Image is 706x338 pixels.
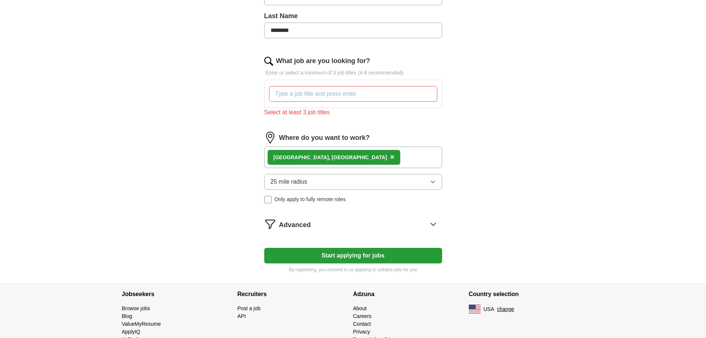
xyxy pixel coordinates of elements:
a: Blog [122,313,132,319]
div: [GEOGRAPHIC_DATA], [GEOGRAPHIC_DATA] [274,154,387,161]
a: Contact [353,321,371,327]
img: location.png [264,132,276,144]
span: × [390,153,394,161]
div: Select at least 3 job titles [264,108,442,117]
a: Privacy [353,329,370,335]
button: 25 mile radius [264,174,442,190]
button: change [497,305,514,313]
img: US flag [469,305,481,314]
p: Enter or select a minimum of 3 job titles (4-8 recommended) [264,69,442,77]
img: search.png [264,57,273,66]
span: Advanced [279,220,311,230]
a: About [353,305,367,311]
span: Only apply to fully remote roles [275,196,346,203]
a: API [238,313,246,319]
p: By registering, you consent to us applying to suitable jobs for you [264,266,442,273]
a: ApplyIQ [122,329,140,335]
a: ValueMyResume [122,321,161,327]
a: Careers [353,313,372,319]
img: filter [264,218,276,230]
h4: Country selection [469,284,584,305]
span: USA [484,305,494,313]
a: Browse jobs [122,305,150,311]
label: Where do you want to work? [279,133,370,143]
input: Only apply to fully remote roles [264,196,272,203]
input: Type a job title and press enter [269,86,437,102]
a: Post a job [238,305,261,311]
button: Start applying for jobs [264,248,442,263]
span: 25 mile radius [271,177,308,186]
label: Last Name [264,11,442,21]
label: What job are you looking for? [276,56,370,66]
button: × [390,152,394,163]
